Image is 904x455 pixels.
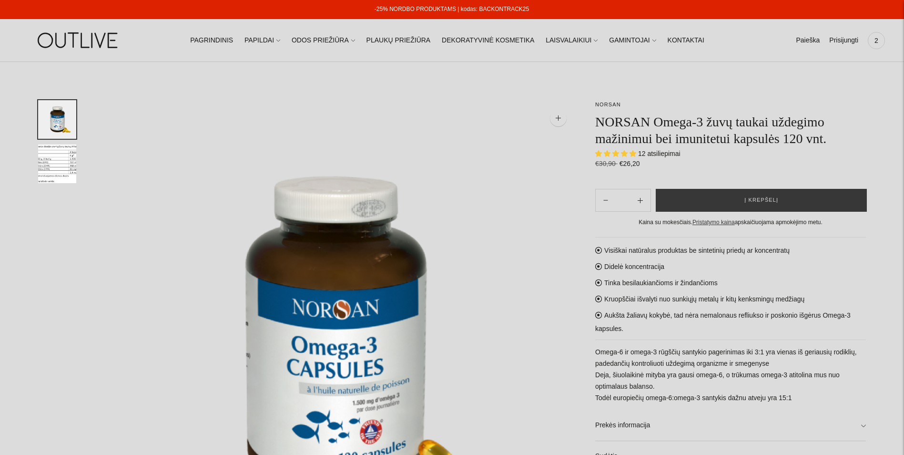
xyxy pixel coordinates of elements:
[692,219,735,226] a: Pristatymo kaina
[870,34,883,47] span: 2
[596,189,616,212] button: Add product quantity
[616,194,630,207] input: Product quantity
[442,30,534,51] a: DEKORATYVINĖ KOSMETIKA
[366,30,431,51] a: PLAUKŲ PRIEŽIŪRA
[546,30,598,51] a: LAISVALAIKIUI
[638,150,681,157] span: 12 atsiliepimai
[190,30,233,51] a: PAGRINDINIS
[595,114,866,147] h1: NORSAN Omega-3 žuvų taukai uždegimo mažinimui bei imunitetui kapsulės 120 vnt.
[38,145,76,183] button: Translation missing: en.general.accessibility.image_thumbail
[375,6,529,12] a: -25% NORDBO PRODUKTAMS | kodas: BACKONTRACK25
[744,196,778,205] span: Į krepšelį
[595,217,866,227] div: Kaina su mokesčiais. apskaičiuojama apmokėjimo metu.
[656,189,867,212] button: Į krepšelį
[19,24,138,57] img: OUTLIVE
[868,30,885,51] a: 2
[244,30,280,51] a: PAPILDAI
[796,30,820,51] a: Paieška
[38,100,76,139] button: Translation missing: en.general.accessibility.image_thumbail
[620,160,640,167] span: €26,20
[595,150,638,157] span: 4.92 stars
[595,160,618,167] s: €30,90
[595,410,866,441] a: Prekės informacija
[829,30,858,51] a: Prisijungti
[630,189,650,212] button: Subtract product quantity
[609,30,656,51] a: GAMINTOJAI
[668,30,704,51] a: KONTAKTAI
[595,347,866,404] p: Omega-6 ir omega-3 rūgščių santykio pagerinimas iki 3:1 yra vienas iš geriausių rodiklių, padedan...
[292,30,355,51] a: ODOS PRIEŽIŪRA
[595,102,621,107] a: NORSAN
